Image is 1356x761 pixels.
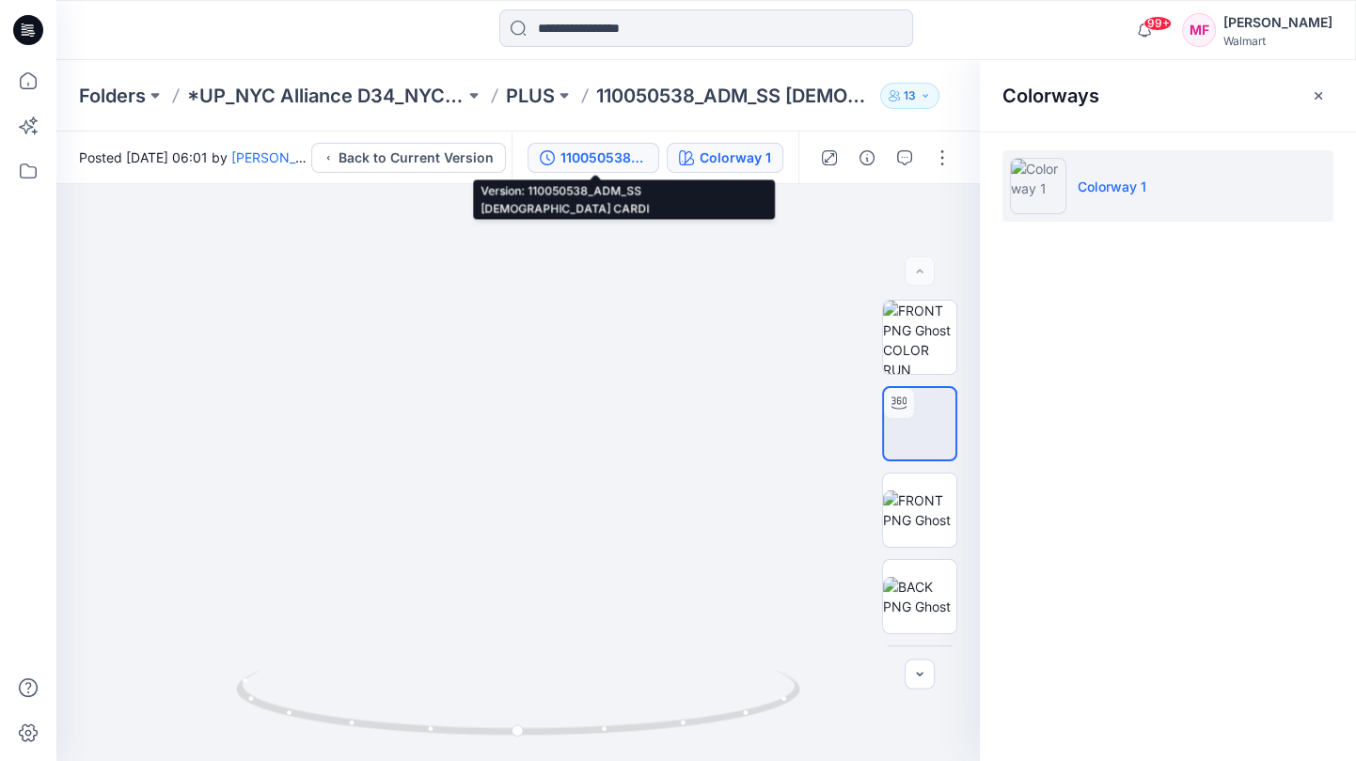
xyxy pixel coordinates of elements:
[79,148,311,167] span: Posted [DATE] 06:01 by
[852,143,882,173] button: Details
[883,490,956,530] img: FRONT PNG Ghost
[667,143,783,173] button: Colorway 1
[1223,34,1332,48] div: Walmart
[904,85,916,106] p: 13
[880,83,939,109] button: 13
[79,83,146,109] a: Folders
[883,301,956,374] img: FRONT PNG Ghost COLOR RUN
[311,143,506,173] button: Back to Current Version
[231,149,338,165] a: [PERSON_NAME]
[883,577,956,616] img: BACK PNG Ghost
[1143,16,1172,31] span: 99+
[528,143,659,173] button: 110050538_ADM_SS [DEMOGRAPHIC_DATA] CARDI
[596,83,874,109] p: 110050538_ADM_SS [DEMOGRAPHIC_DATA] CARDI
[1223,11,1332,34] div: [PERSON_NAME]
[560,148,647,168] div: 110050538_ADM_SS LADY CARDI
[1182,13,1216,47] div: MF
[1078,177,1146,196] p: Colorway 1
[1002,85,1099,107] h2: Colorways
[1010,158,1066,214] img: Colorway 1
[187,83,465,109] a: *UP_NYC Alliance D34_NYC IN*
[506,83,555,109] a: PLUS
[700,148,771,168] div: Colorway 1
